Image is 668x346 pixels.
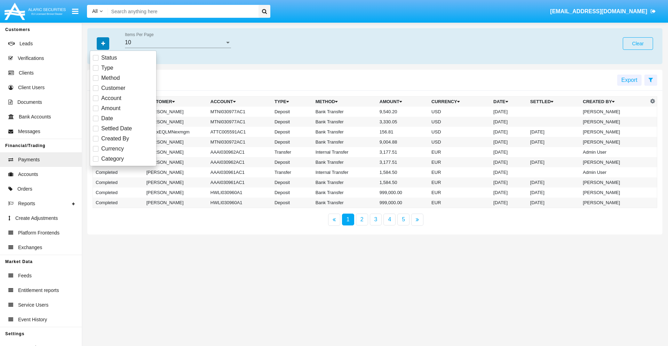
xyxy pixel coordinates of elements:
button: Clear [623,37,653,50]
span: Create Adjustments [15,215,58,222]
td: [DATE] [491,187,527,198]
td: EUR [429,167,491,177]
span: Category [101,155,124,163]
td: Bank Transfer [313,137,377,147]
td: MTNI030977AC1 [208,117,272,127]
span: Currency [101,145,124,153]
td: [DATE] [491,127,527,137]
td: Bank Transfer [313,177,377,187]
td: Deposit [272,157,313,167]
td: Completed [93,177,144,187]
td: Deposit [272,137,313,147]
td: USD [429,127,491,137]
td: Completed [93,198,144,208]
span: Documents [17,99,42,106]
td: Bank Transfer [313,198,377,208]
span: Feeds [18,272,32,279]
td: Deposit [272,107,313,117]
td: Deposit [272,127,313,137]
td: EUR [429,147,491,157]
td: [PERSON_NAME] [144,157,208,167]
th: Type [272,97,313,107]
td: [PERSON_NAME] [580,117,648,127]
td: [PERSON_NAME] [580,107,648,117]
td: [DATE] [527,127,580,137]
td: 3,177.51 [377,157,429,167]
a: 5 [397,214,409,225]
td: 1,584.50 [377,167,429,177]
td: Bank Transfer [313,157,377,167]
td: [DATE] [527,177,580,187]
span: Leads [19,40,33,47]
th: Currency [429,97,491,107]
td: AAAI030961AC1 [208,167,272,177]
span: Method [101,74,120,82]
button: Export [617,75,642,86]
td: Internal Transfer [313,167,377,177]
td: 1,584.50 [377,177,429,187]
td: [PERSON_NAME] [580,198,648,208]
input: Search [108,5,256,18]
span: Status [101,54,117,62]
td: Transfer [272,167,313,177]
span: Reports [18,200,35,207]
a: 1 [342,214,354,225]
td: 3,330.05 [377,117,429,127]
td: MTNI030972AC1 [208,137,272,147]
span: Messages [18,128,40,135]
td: ATTC005591AC1 [208,127,272,137]
span: Client Users [18,84,45,91]
span: 10 [125,39,131,45]
td: EUR [429,177,491,187]
td: [PERSON_NAME] [144,107,208,117]
td: [DATE] [491,147,527,157]
th: Amount [377,97,429,107]
td: [DATE] [491,107,527,117]
td: Bank Transfer [313,117,377,127]
td: HWLI030960A1 [208,198,272,208]
td: Admin User [580,167,648,177]
span: Exchanges [18,244,42,251]
th: Account [208,97,272,107]
a: 4 [383,214,396,225]
td: AAAI030962AC1 [208,157,272,167]
td: [PERSON_NAME] [580,127,648,137]
a: 3 [370,214,382,225]
span: Entitlement reports [18,287,59,294]
a: 2 [356,214,368,225]
td: MTNI030977AC1 [208,107,272,117]
td: EUR [429,187,491,198]
span: All [92,8,98,14]
td: Deposit [272,187,313,198]
td: [PERSON_NAME] [580,187,648,198]
td: [DATE] [491,117,527,127]
td: [PERSON_NAME] [580,157,648,167]
td: Bank Transfer [313,127,377,137]
td: Deposit [272,117,313,127]
td: Internal Transfer [313,147,377,157]
td: [PERSON_NAME] [580,177,648,187]
th: Customer [144,97,208,107]
td: EUR [429,157,491,167]
th: Date [491,97,527,107]
td: AAAI030961AC1 [208,177,272,187]
span: Service Users [18,301,48,309]
td: [DATE] [527,187,580,198]
td: Completed [93,167,144,177]
td: [DATE] [527,157,580,167]
td: USD [429,107,491,117]
span: Amount [101,104,120,113]
td: [DATE] [491,198,527,208]
img: Logo image [3,1,67,22]
td: Completed [93,187,144,198]
td: [PERSON_NAME] [144,137,208,147]
td: [DATE] [491,177,527,187]
td: Transfer [272,147,313,157]
a: [EMAIL_ADDRESS][DOMAIN_NAME] [547,2,659,21]
td: Admin User [580,147,648,157]
td: Bank Transfer [313,187,377,198]
td: Bank Transfer [313,107,377,117]
span: Payments [18,156,40,163]
td: USD [429,117,491,127]
td: USD [429,137,491,147]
